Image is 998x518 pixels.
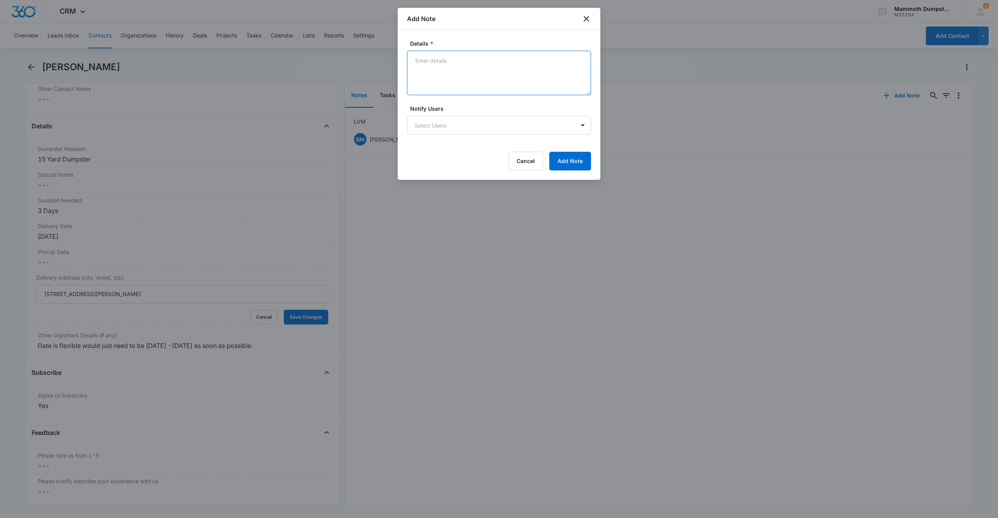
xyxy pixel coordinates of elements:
[410,39,594,48] label: Details
[582,14,591,23] button: close
[410,105,594,113] label: Notify Users
[549,152,591,170] button: Add Note
[407,14,435,23] h1: Add Note
[508,152,543,170] button: Cancel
